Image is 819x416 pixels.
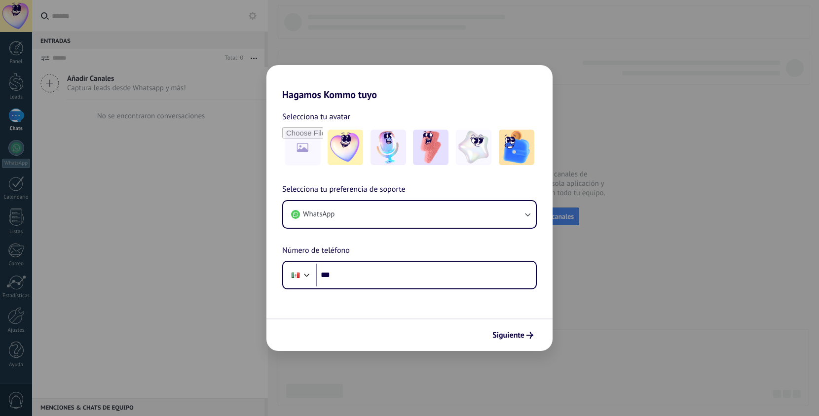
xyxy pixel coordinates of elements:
[303,209,335,219] span: WhatsApp
[456,130,491,165] img: -4.jpeg
[266,65,553,101] h2: Hagamos Kommo tuyo
[328,130,363,165] img: -1.jpeg
[499,130,534,165] img: -5.jpeg
[283,201,536,228] button: WhatsApp
[371,130,406,165] img: -2.jpeg
[492,332,524,339] span: Siguiente
[286,265,305,285] div: Mexico: + 52
[282,244,350,257] span: Número de teléfono
[282,110,350,123] span: Selecciona tu avatar
[413,130,448,165] img: -3.jpeg
[488,327,538,344] button: Siguiente
[282,183,406,196] span: Selecciona tu preferencia de soporte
